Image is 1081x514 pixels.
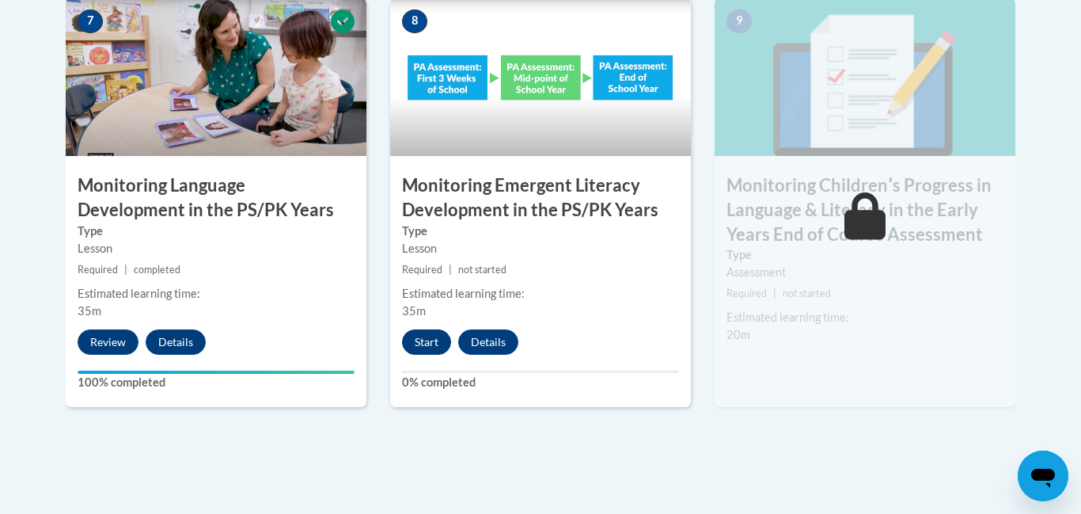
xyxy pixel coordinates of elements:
[726,10,752,33] span: 9
[726,328,750,341] span: 20m
[726,309,1003,326] div: Estimated learning time:
[783,287,831,299] span: not started
[124,264,127,276] span: |
[726,246,1003,264] label: Type
[449,264,452,276] span: |
[402,264,442,276] span: Required
[458,264,506,276] span: not started
[402,374,679,391] label: 0% completed
[1018,451,1068,501] iframe: Button to launch messaging window
[726,264,1003,281] div: Assessment
[402,329,451,355] button: Start
[78,223,355,240] label: Type
[78,240,355,257] div: Lesson
[78,285,355,303] div: Estimated learning time:
[773,287,776,299] span: |
[402,10,427,33] span: 8
[402,304,426,318] span: 35m
[66,173,366,223] h3: Monitoring Language Development in the PS/PK Years
[715,173,1015,246] h3: Monitoring Childrenʹs Progress in Language & Literacy in the Early Years End of Course Assessment
[78,371,355,374] div: Your progress
[78,264,118,276] span: Required
[458,329,518,355] button: Details
[78,304,101,318] span: 35m
[402,240,679,257] div: Lesson
[390,173,691,223] h3: Monitoring Emergent Literacy Development in the PS/PK Years
[78,10,103,33] span: 7
[726,287,767,299] span: Required
[78,329,138,355] button: Review
[146,329,206,355] button: Details
[402,223,679,240] label: Type
[134,264,180,276] span: completed
[78,374,355,391] label: 100% completed
[402,285,679,303] div: Estimated learning time:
